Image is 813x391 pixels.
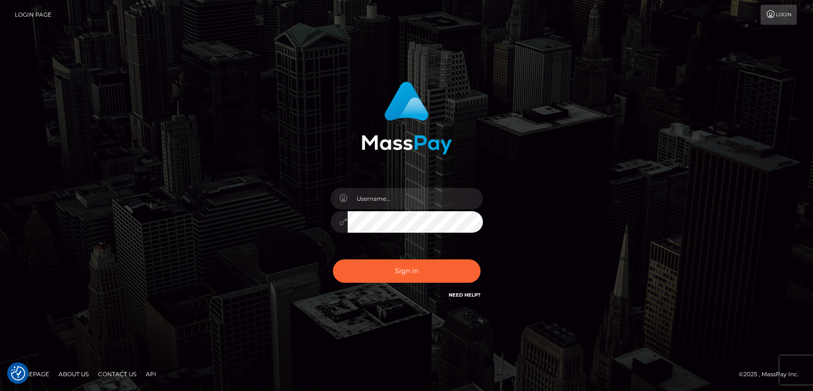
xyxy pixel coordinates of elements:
a: About Us [55,367,92,381]
a: Homepage [10,367,53,381]
button: Consent Preferences [11,366,25,381]
img: MassPay Login [361,82,452,154]
img: Revisit consent button [11,366,25,381]
a: API [142,367,160,381]
button: Sign in [333,259,481,283]
div: © 2025 , MassPay Inc. [739,369,806,380]
a: Need Help? [449,292,481,298]
input: Username... [348,188,483,209]
a: Contact Us [94,367,140,381]
a: Login Page [15,5,51,25]
a: Login [761,5,797,25]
